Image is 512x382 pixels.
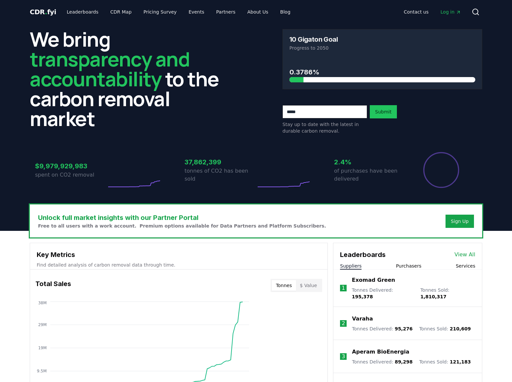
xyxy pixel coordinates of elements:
button: Tonnes [272,280,296,291]
a: About Us [242,6,274,18]
nav: Main [62,6,296,18]
p: of purchases have been delivered [334,167,405,183]
p: tonnes of CO2 has been sold [185,167,256,183]
h3: 10 Gigaton Goal [289,36,338,43]
p: Progress to 2050 [289,45,475,51]
p: spent on CO2 removal [35,171,107,179]
h3: Leaderboards [340,250,386,260]
span: 1,810,317 [420,294,447,299]
span: 121,183 [450,359,471,364]
a: Contact us [399,6,434,18]
a: Sign Up [451,218,469,225]
a: View All [454,251,475,259]
h2: We bring to the carbon removal market [30,29,230,128]
p: Tonnes Delivered : [352,359,412,365]
a: Events [183,6,209,18]
span: 95,276 [395,326,412,331]
button: Suppliers [340,263,362,269]
p: Find detailed analysis of carbon removal data through time. [37,262,321,268]
h3: 0.3786% [289,67,475,77]
p: Tonnes Sold : [420,287,475,300]
tspan: 9.5M [37,369,47,373]
h3: $9,979,929,983 [35,161,107,171]
h3: 2.4% [334,157,405,167]
button: Sign Up [446,215,474,228]
span: CDR fyi [30,8,56,16]
h3: 37,862,399 [185,157,256,167]
p: 3 [342,353,345,361]
button: Services [456,263,475,269]
a: Leaderboards [62,6,104,18]
a: Varaha [352,315,373,323]
span: transparency and accountability [30,45,190,92]
a: Pricing Survey [138,6,182,18]
p: Free to all users with a work account. Premium options available for Data Partners and Platform S... [38,223,326,229]
tspan: 29M [38,322,47,327]
p: Tonnes Sold : [419,325,471,332]
a: Log in [435,6,466,18]
a: CDR Map [105,6,137,18]
p: Tonnes Delivered : [352,325,412,332]
tspan: 38M [38,301,47,305]
h3: Key Metrics [37,250,321,260]
span: . [45,8,47,16]
p: Stay up to date with the latest in durable carbon removal. [282,121,367,134]
a: Exomad Green [352,276,395,284]
p: Tonnes Sold : [419,359,471,365]
nav: Main [399,6,466,18]
button: $ Value [296,280,321,291]
span: Log in [441,9,461,15]
button: Purchasers [396,263,421,269]
a: Aperam BioEnergia [352,348,409,356]
a: Partners [211,6,241,18]
p: 2 [342,319,345,327]
span: 210,609 [450,326,471,331]
span: 195,378 [352,294,373,299]
a: CDR.fyi [30,7,56,17]
h3: Total Sales [35,279,71,292]
p: Tonnes Delivered : [352,287,414,300]
div: Percentage of sales delivered [423,151,460,189]
tspan: 19M [38,346,47,350]
button: Submit [370,105,397,118]
a: Blog [275,6,296,18]
h3: Unlock full market insights with our Partner Portal [38,213,326,223]
span: 89,298 [395,359,412,364]
p: 1 [342,284,345,292]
